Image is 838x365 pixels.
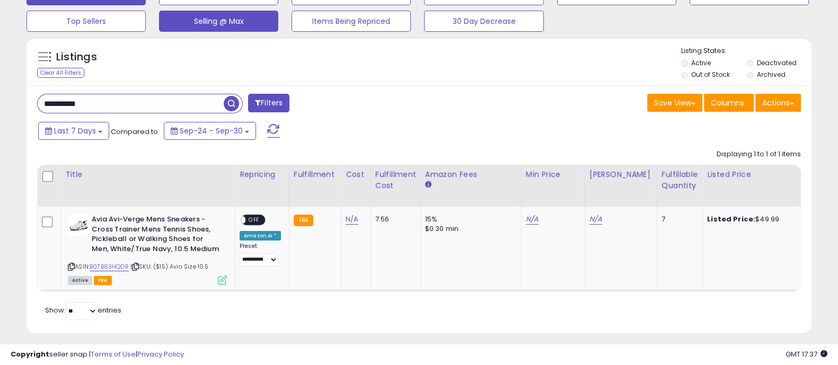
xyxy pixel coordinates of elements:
button: Save View [647,94,702,112]
div: ASIN: [68,215,227,283]
label: Archived [756,70,785,79]
div: Amazon Fees [425,169,517,180]
div: $0.30 min [425,224,513,234]
small: FBA [294,215,313,226]
button: Selling @ Max [159,11,278,32]
button: Columns [704,94,754,112]
a: N/A [346,214,358,225]
div: Clear All Filters [37,68,84,78]
small: Amazon Fees. [425,180,431,190]
div: 7.56 [375,215,412,224]
div: Displaying 1 to 1 of 1 items [717,149,801,159]
span: OFF [245,216,262,225]
a: Terms of Use [91,349,136,359]
p: Listing States: [681,46,811,56]
label: Active [691,58,711,67]
strong: Copyright [11,349,49,359]
a: N/A [526,214,539,225]
div: Min Price [526,169,580,180]
div: Listed Price [707,169,799,180]
div: $49.99 [707,215,795,224]
img: 41Hw9-HXS-L._SL40_.jpg [68,215,89,236]
div: Amazon AI * [240,231,281,241]
label: Deactivated [756,58,796,67]
button: Top Sellers [27,11,146,32]
button: 30 Day Decrease [424,11,543,32]
button: Filters [248,94,289,112]
span: Columns [711,97,744,108]
a: Privacy Policy [137,349,184,359]
div: seller snap | | [11,350,184,360]
div: Fulfillment [294,169,337,180]
span: Compared to: [111,127,160,137]
div: [PERSON_NAME] [589,169,652,180]
button: Actions [755,94,801,112]
div: Fulfillment Cost [375,169,416,191]
a: N/A [589,214,602,225]
span: FBA [94,276,112,285]
a: B07B83HQDR [90,262,129,271]
div: 7 [661,215,694,224]
span: | SKU: ($15) Avia Size 10.5 [130,262,209,271]
b: Listed Price: [707,214,755,224]
button: Last 7 Days [38,122,109,140]
span: 2025-10-8 17:37 GMT [786,349,827,359]
div: Repricing [240,169,285,180]
b: Avia Avi-Verge Mens Sneakers - Cross Trainer Mens Tennis Shoes, Pickleball or Walking Shoes for M... [92,215,220,256]
h5: Listings [56,50,97,65]
span: All listings currently available for purchase on Amazon [68,276,92,285]
button: Sep-24 - Sep-30 [164,122,256,140]
span: Last 7 Days [54,126,96,136]
div: Title [65,169,231,180]
div: Cost [346,169,366,180]
div: Preset: [240,243,281,266]
label: Out of Stock [691,70,730,79]
span: Sep-24 - Sep-30 [180,126,243,136]
span: Show: entries [45,305,121,315]
button: Items Being Repriced [292,11,411,32]
div: 15% [425,215,513,224]
div: Fulfillable Quantity [661,169,698,191]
